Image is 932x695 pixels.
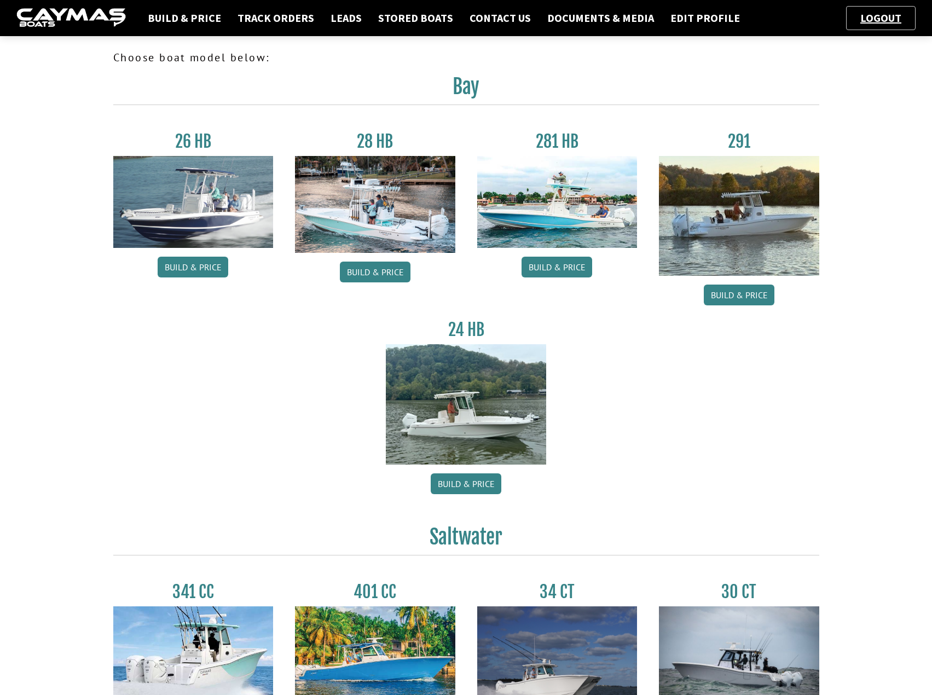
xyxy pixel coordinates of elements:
h3: 34 CT [477,582,638,602]
h2: Bay [113,74,819,105]
p: Choose boat model below: [113,49,819,66]
h3: 28 HB [295,131,455,152]
h3: 291 [659,131,819,152]
h3: 30 CT [659,582,819,602]
h3: 281 HB [477,131,638,152]
h3: 24 HB [386,320,546,340]
a: Leads [325,11,367,25]
img: 28-hb-twin.jpg [477,156,638,248]
a: Track Orders [232,11,320,25]
img: 28_hb_thumbnail_for_caymas_connect.jpg [295,156,455,253]
a: Build & Price [158,257,228,277]
h3: 26 HB [113,131,274,152]
a: Build & Price [142,11,227,25]
h3: 401 CC [295,582,455,602]
a: Logout [855,11,907,25]
a: Build & Price [704,285,774,305]
a: Contact Us [464,11,536,25]
a: Stored Boats [373,11,459,25]
h2: Saltwater [113,525,819,555]
a: Edit Profile [665,11,745,25]
a: Build & Price [522,257,592,277]
img: caymas-dealer-connect-2ed40d3bc7270c1d8d7ffb4b79bf05adc795679939227970def78ec6f6c03838.gif [16,8,126,28]
img: 26_new_photo_resized.jpg [113,156,274,248]
a: Build & Price [340,262,410,282]
a: Build & Price [431,473,501,494]
img: 291_Thumbnail.jpg [659,156,819,276]
a: Documents & Media [542,11,659,25]
img: 24_HB_thumbnail.jpg [386,344,546,464]
h3: 341 CC [113,582,274,602]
